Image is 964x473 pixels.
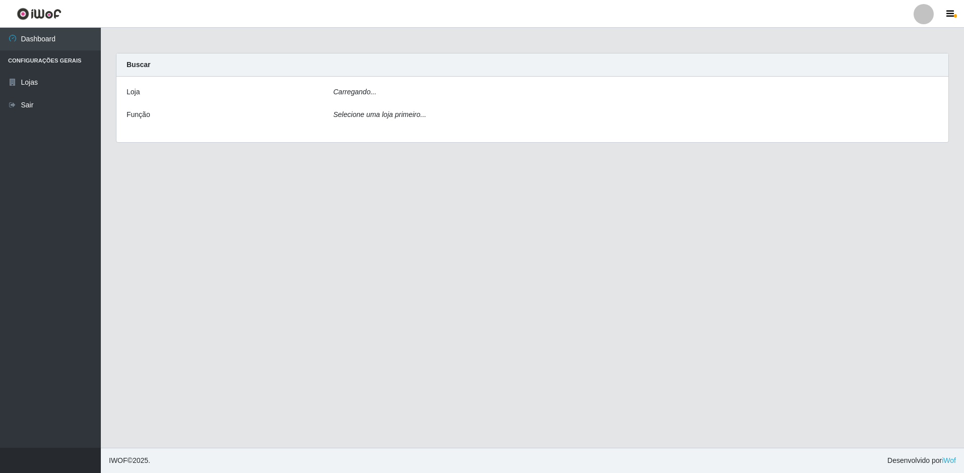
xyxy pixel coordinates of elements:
span: © 2025 . [109,455,150,466]
span: IWOF [109,456,128,464]
img: CoreUI Logo [17,8,62,20]
i: Selecione uma loja primeiro... [333,110,426,119]
label: Loja [127,87,140,97]
i: Carregando... [333,88,377,96]
strong: Buscar [127,61,150,69]
span: Desenvolvido por [887,455,956,466]
label: Função [127,109,150,120]
a: iWof [942,456,956,464]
